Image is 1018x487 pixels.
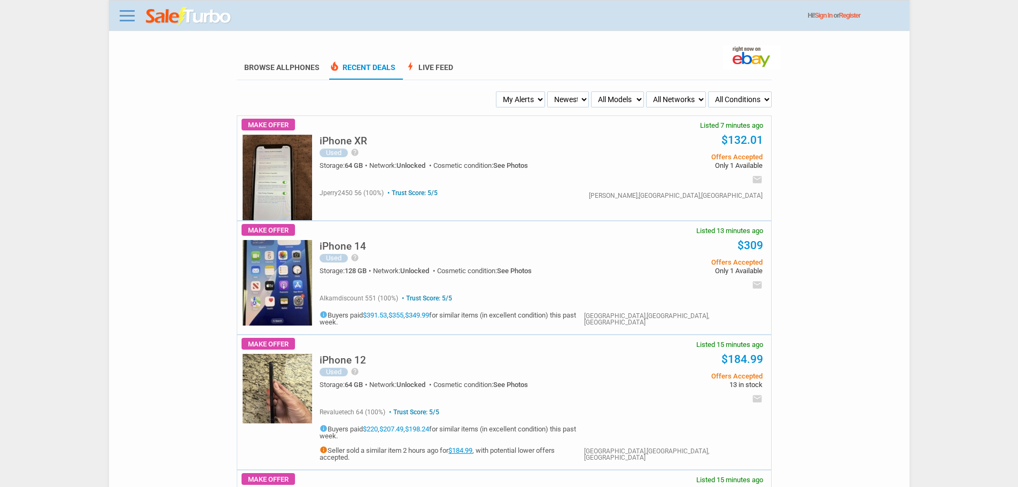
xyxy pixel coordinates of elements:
span: Make Offer [242,119,295,130]
span: See Photos [493,381,528,389]
a: $349.99 [405,311,429,319]
span: See Photos [493,161,528,169]
span: bolt [405,61,416,72]
a: $207.49 [379,425,403,433]
span: Listed 15 minutes ago [696,476,763,483]
div: Storage: [320,162,369,169]
span: Trust Score: 5/5 [387,408,439,416]
div: Network: [369,162,433,169]
a: $184.99 [721,353,763,366]
span: Trust Score: 5/5 [400,295,452,302]
span: Offers Accepted [601,373,762,380]
h5: Seller sold a similar item 2 hours ago for , with potential lower offers accepted. [320,446,584,461]
a: $184.99 [448,446,472,454]
i: email [752,174,763,185]
a: boltLive Feed [405,63,453,80]
h5: iPhone 12 [320,355,366,365]
span: Trust Score: 5/5 [385,189,438,197]
i: info [320,446,328,454]
span: See Photos [497,267,532,275]
a: $198.24 [405,425,429,433]
a: $132.01 [721,134,763,146]
a: $220 [363,425,378,433]
span: Listed 15 minutes ago [696,341,763,348]
h5: Buyers paid , , for similar items (in excellent condition) this past week. [320,424,584,439]
a: Browse AllPhones [244,63,320,72]
span: Unlocked [397,161,425,169]
div: Storage: [320,267,373,274]
span: Only 1 Available [601,267,762,274]
span: Listed 7 minutes ago [700,122,763,129]
div: Cosmetic condition: [433,162,528,169]
span: jperry2450 56 (100%) [320,189,384,197]
i: help [351,253,359,262]
img: s-l225.jpg [243,135,312,220]
div: [GEOGRAPHIC_DATA],[GEOGRAPHIC_DATA],[GEOGRAPHIC_DATA] [584,313,763,326]
span: revaluetech 64 (100%) [320,408,385,416]
a: iPhone XR [320,138,367,146]
span: Phones [290,63,320,72]
a: Sign In [815,12,833,19]
img: s-l225.jpg [243,354,312,423]
i: help [351,367,359,376]
div: Used [320,149,348,157]
span: Make Offer [242,338,295,350]
a: $355 [388,311,403,319]
span: 64 GB [345,381,363,389]
span: Hi! [808,12,815,19]
a: iPhone 14 [320,243,366,251]
span: 13 in stock [601,381,762,388]
span: Listed 13 minutes ago [696,227,763,234]
div: [GEOGRAPHIC_DATA],[GEOGRAPHIC_DATA],[GEOGRAPHIC_DATA] [584,448,763,461]
h5: iPhone XR [320,136,367,146]
div: Network: [369,381,433,388]
i: email [752,393,763,404]
img: saleturbo.com - Online Deals and Discount Coupons [146,7,232,26]
div: Used [320,368,348,376]
i: info [320,311,328,319]
i: info [320,424,328,432]
span: Make Offer [242,473,295,485]
span: alkamdiscount 551 (100%) [320,295,398,302]
span: Offers Accepted [601,259,762,266]
a: iPhone 12 [320,357,366,365]
div: [PERSON_NAME],[GEOGRAPHIC_DATA],[GEOGRAPHIC_DATA] [589,192,763,199]
span: 64 GB [345,161,363,169]
span: local_fire_department [329,61,340,72]
div: Cosmetic condition: [437,267,532,274]
div: Network: [373,267,437,274]
i: email [752,280,763,290]
span: Unlocked [400,267,429,275]
a: local_fire_departmentRecent Deals [329,63,395,80]
span: Offers Accepted [601,153,762,160]
h5: Buyers paid , , for similar items (in excellent condition) this past week. [320,311,584,326]
img: s-l225.jpg [243,240,312,326]
h5: iPhone 14 [320,241,366,251]
a: Register [839,12,860,19]
span: Unlocked [397,381,425,389]
span: Make Offer [242,224,295,236]
span: Only 1 Available [601,162,762,169]
span: or [834,12,860,19]
div: Cosmetic condition: [433,381,528,388]
a: $309 [737,239,763,252]
a: $391.53 [363,311,387,319]
div: Used [320,254,348,262]
span: 128 GB [345,267,367,275]
i: help [351,148,359,157]
div: Storage: [320,381,369,388]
